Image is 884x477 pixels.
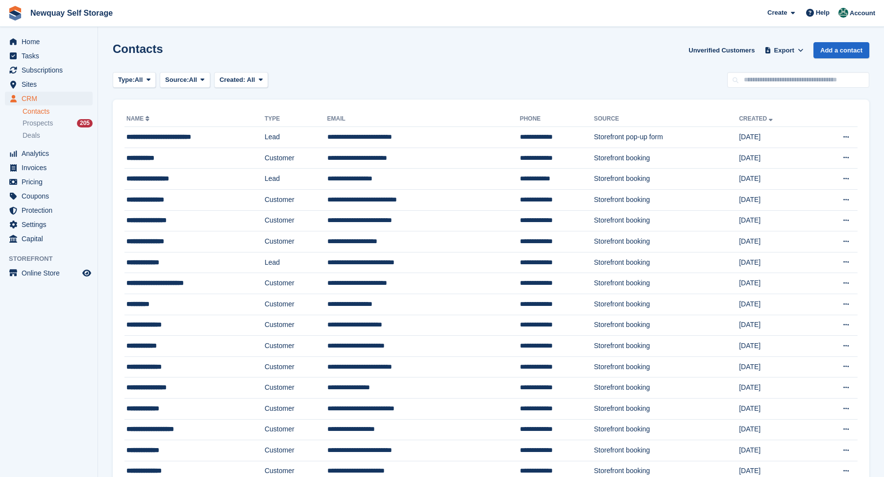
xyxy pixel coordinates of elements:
img: JON [838,8,848,18]
a: Name [126,115,151,122]
td: Lead [265,252,327,273]
span: Home [22,35,80,49]
td: Customer [265,210,327,231]
span: Account [850,8,875,18]
span: Prospects [23,119,53,128]
span: All [247,76,255,83]
td: [DATE] [739,189,814,210]
button: Created: All [214,72,268,88]
td: Storefront booking [594,210,739,231]
span: All [189,75,197,85]
a: menu [5,77,93,91]
span: Coupons [22,189,80,203]
a: Prospects 205 [23,118,93,128]
td: Lead [265,169,327,190]
th: Type [265,111,327,127]
a: Preview store [81,267,93,279]
td: Customer [265,148,327,169]
a: menu [5,35,93,49]
td: Storefront booking [594,315,739,336]
a: menu [5,147,93,160]
a: menu [5,203,93,217]
td: Customer [265,294,327,315]
button: Source: All [160,72,210,88]
td: Storefront booking [594,440,739,461]
a: Unverified Customers [685,42,759,58]
td: Storefront booking [594,169,739,190]
td: [DATE] [739,169,814,190]
td: [DATE] [739,336,814,357]
span: Deals [23,131,40,140]
span: Protection [22,203,80,217]
span: Subscriptions [22,63,80,77]
span: Analytics [22,147,80,160]
span: Storefront [9,254,98,264]
td: Storefront booking [594,419,739,440]
td: Customer [265,419,327,440]
img: stora-icon-8386f47178a22dfd0bd8f6a31ec36ba5ce8667c1dd55bd0f319d3a0aa187defe.svg [8,6,23,21]
td: [DATE] [739,148,814,169]
td: Storefront booking [594,398,739,419]
span: CRM [22,92,80,105]
td: [DATE] [739,231,814,252]
span: Capital [22,232,80,246]
td: Customer [265,189,327,210]
button: Type: All [113,72,156,88]
th: Email [327,111,520,127]
a: menu [5,161,93,175]
td: Customer [265,377,327,399]
a: menu [5,266,93,280]
a: menu [5,232,93,246]
a: Deals [23,130,93,141]
span: Invoices [22,161,80,175]
a: menu [5,175,93,189]
td: Storefront booking [594,189,739,210]
td: Storefront pop-up form [594,127,739,148]
a: menu [5,92,93,105]
td: Customer [265,315,327,336]
a: menu [5,63,93,77]
span: Source: [165,75,189,85]
span: Settings [22,218,80,231]
div: 205 [77,119,93,127]
a: Contacts [23,107,93,116]
td: Customer [265,336,327,357]
td: [DATE] [739,398,814,419]
a: Add a contact [813,42,869,58]
td: Storefront booking [594,252,739,273]
td: [DATE] [739,356,814,377]
span: Created: [220,76,246,83]
td: [DATE] [739,315,814,336]
td: [DATE] [739,252,814,273]
h1: Contacts [113,42,163,55]
a: menu [5,189,93,203]
td: Lead [265,127,327,148]
td: Storefront booking [594,356,739,377]
td: Storefront booking [594,273,739,294]
td: Storefront booking [594,148,739,169]
th: Phone [520,111,594,127]
td: [DATE] [739,440,814,461]
td: Customer [265,273,327,294]
span: All [135,75,143,85]
span: Export [774,46,794,55]
span: Sites [22,77,80,91]
a: Created [739,115,775,122]
td: [DATE] [739,210,814,231]
span: Help [816,8,830,18]
span: Create [767,8,787,18]
a: menu [5,49,93,63]
td: [DATE] [739,377,814,399]
th: Source [594,111,739,127]
td: Customer [265,398,327,419]
a: Newquay Self Storage [26,5,117,21]
td: [DATE] [739,127,814,148]
td: [DATE] [739,273,814,294]
td: Customer [265,356,327,377]
span: Pricing [22,175,80,189]
td: Customer [265,231,327,252]
td: Customer [265,440,327,461]
td: Storefront booking [594,377,739,399]
td: [DATE] [739,419,814,440]
td: Storefront booking [594,294,739,315]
